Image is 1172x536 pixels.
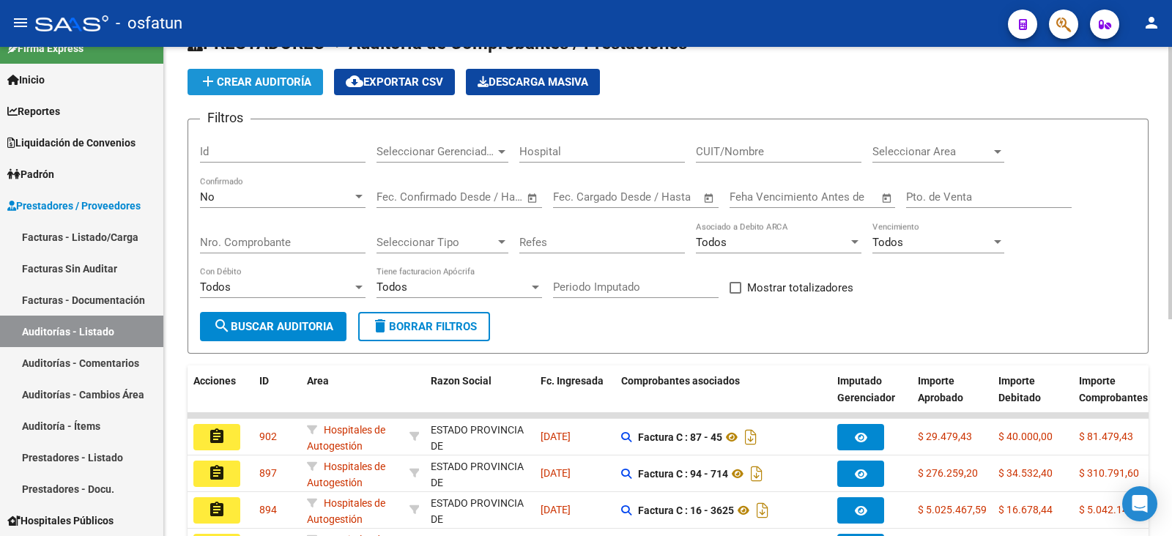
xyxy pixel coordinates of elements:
span: $ 40.000,00 [998,431,1053,442]
span: [DATE] [541,504,571,515]
span: Importe Comprobantes [1079,375,1148,403]
span: Comprobantes asociados [621,375,740,387]
mat-icon: assignment [208,428,226,445]
span: Liquidación de Convenios [7,135,136,151]
mat-icon: assignment [208,464,226,482]
button: Crear Auditoría [188,69,323,95]
datatable-header-cell: Area [301,365,404,430]
span: 897 [259,467,277,479]
input: Fecha inicio [377,190,436,204]
span: Crear Auditoría [199,75,311,89]
button: Descarga Masiva [466,69,600,95]
span: - osfatun [116,7,182,40]
span: $ 16.678,44 [998,504,1053,515]
span: Area [307,375,329,387]
input: Fecha fin [449,190,520,204]
span: Hospitales Públicos [7,513,114,529]
button: Open calendar [879,190,896,206]
span: Seleccionar Gerenciador [377,145,495,158]
span: Fc. Ingresada [541,375,604,387]
datatable-header-cell: ID [253,365,301,430]
div: - 30673377544 [431,422,529,453]
strong: Factura C : 94 - 714 [638,468,728,480]
datatable-header-cell: Importe Debitado [993,365,1073,430]
mat-icon: person [1143,14,1160,31]
span: $ 29.479,43 [918,431,972,442]
span: $ 81.479,43 [1079,431,1133,442]
mat-icon: assignment [208,501,226,518]
button: Exportar CSV [334,69,455,95]
span: Todos [696,236,727,249]
button: Open calendar [701,190,718,206]
mat-icon: search [213,317,231,335]
span: ID [259,375,269,387]
span: Exportar CSV [346,75,443,89]
span: Descarga Masiva [478,75,588,89]
span: Todos [872,236,903,249]
span: Hospitales de Autogestión [307,461,385,489]
datatable-header-cell: Razon Social [425,365,535,430]
span: $ 34.532,40 [998,467,1053,479]
span: [DATE] [541,467,571,479]
span: 894 [259,504,277,515]
span: Borrar Filtros [371,320,477,333]
span: No [200,190,215,204]
h3: Filtros [200,108,251,128]
span: $ 310.791,60 [1079,467,1139,479]
span: Mostrar totalizadores [747,279,853,297]
span: Buscar Auditoria [213,320,333,333]
span: Seleccionar Area [872,145,991,158]
datatable-header-cell: Importe Aprobado [912,365,993,430]
span: Acciones [193,375,236,387]
mat-icon: add [199,72,217,90]
span: $ 5.042.146,03 [1079,504,1148,515]
i: Descargar documento [753,499,772,522]
div: - 30673377544 [431,495,529,526]
i: Descargar documento [741,425,760,449]
span: $ 5.025.467,59 [918,504,987,515]
datatable-header-cell: Importe Comprobantes [1073,365,1154,430]
span: Firma Express [7,40,84,56]
div: ESTADO PROVINCIA DE [GEOGRAPHIC_DATA][PERSON_NAME] [431,422,530,488]
strong: Factura C : 87 - 45 [638,431,722,443]
mat-icon: cloud_download [346,72,363,90]
span: Todos [377,280,407,294]
span: Reportes [7,103,60,119]
button: Buscar Auditoria [200,312,346,341]
input: Fecha fin [626,190,697,204]
app-download-masive: Descarga masiva de comprobantes (adjuntos) [466,69,600,95]
i: Descargar documento [747,462,766,485]
span: [DATE] [541,431,571,442]
span: Inicio [7,72,45,88]
datatable-header-cell: Comprobantes asociados [615,365,831,430]
span: Importe Aprobado [918,375,963,403]
span: 902 [259,431,277,442]
span: Prestadores / Proveedores [7,198,141,214]
mat-icon: delete [371,317,389,335]
span: Seleccionar Tipo [377,236,495,249]
span: Padrón [7,166,54,182]
datatable-header-cell: Imputado Gerenciador [831,365,912,430]
span: Todos [200,280,231,294]
span: $ 276.259,20 [918,467,978,479]
span: Importe Debitado [998,375,1041,403]
span: Razon Social [431,375,492,387]
strong: Factura C : 16 - 3625 [638,505,734,516]
button: Open calendar [524,190,541,206]
div: ESTADO PROVINCIA DE [GEOGRAPHIC_DATA][PERSON_NAME] [431,458,530,525]
span: Hospitales de Autogestión [307,497,385,526]
span: Hospitales de Autogestión [307,424,385,453]
button: Borrar Filtros [358,312,490,341]
datatable-header-cell: Fc. Ingresada [535,365,615,430]
input: Fecha inicio [553,190,612,204]
span: Imputado Gerenciador [837,375,895,403]
div: Open Intercom Messenger [1122,486,1157,521]
div: - 30673377544 [431,458,529,489]
datatable-header-cell: Acciones [188,365,253,430]
mat-icon: menu [12,14,29,31]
